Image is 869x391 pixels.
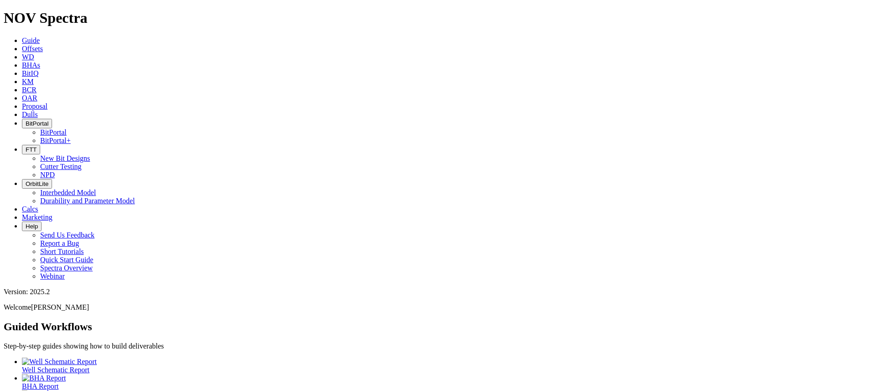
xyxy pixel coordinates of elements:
a: BCR [22,86,37,94]
a: Marketing [22,213,52,221]
a: Offsets [22,45,43,53]
a: WD [22,53,34,61]
a: KM [22,78,34,85]
button: FTT [22,145,40,154]
a: BitPortal [40,128,67,136]
span: FTT [26,146,37,153]
span: OrbitLite [26,180,48,187]
a: Dulls [22,111,38,118]
a: BHA Report BHA Report [22,374,865,390]
a: NPD [40,171,55,179]
a: Proposal [22,102,47,110]
h1: NOV Spectra [4,10,865,26]
button: OrbitLite [22,179,52,189]
div: Version: 2025.2 [4,288,865,296]
img: BHA Report [22,374,66,382]
span: Well Schematic Report [22,366,89,374]
a: Spectra Overview [40,264,93,272]
p: Step-by-step guides showing how to build deliverables [4,342,865,350]
span: BHA Report [22,382,58,390]
a: Quick Start Guide [40,256,93,264]
a: Send Us Feedback [40,231,94,239]
a: New Bit Designs [40,154,90,162]
a: Short Tutorials [40,248,84,255]
span: Help [26,223,38,230]
a: Guide [22,37,40,44]
a: Cutter Testing [40,163,82,170]
p: Welcome [4,303,865,312]
a: BitIQ [22,69,38,77]
a: Report a Bug [40,239,79,247]
a: OAR [22,94,37,102]
span: BitPortal [26,120,48,127]
a: Webinar [40,272,65,280]
h2: Guided Workflows [4,321,865,333]
a: Well Schematic Report Well Schematic Report [22,358,865,374]
a: Calcs [22,205,38,213]
a: Durability and Parameter Model [40,197,135,205]
img: Well Schematic Report [22,358,97,366]
button: BitPortal [22,119,52,128]
button: Help [22,222,42,231]
a: BitPortal+ [40,137,71,144]
a: BHAs [22,61,40,69]
span: [PERSON_NAME] [31,303,89,311]
a: Interbedded Model [40,189,96,196]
